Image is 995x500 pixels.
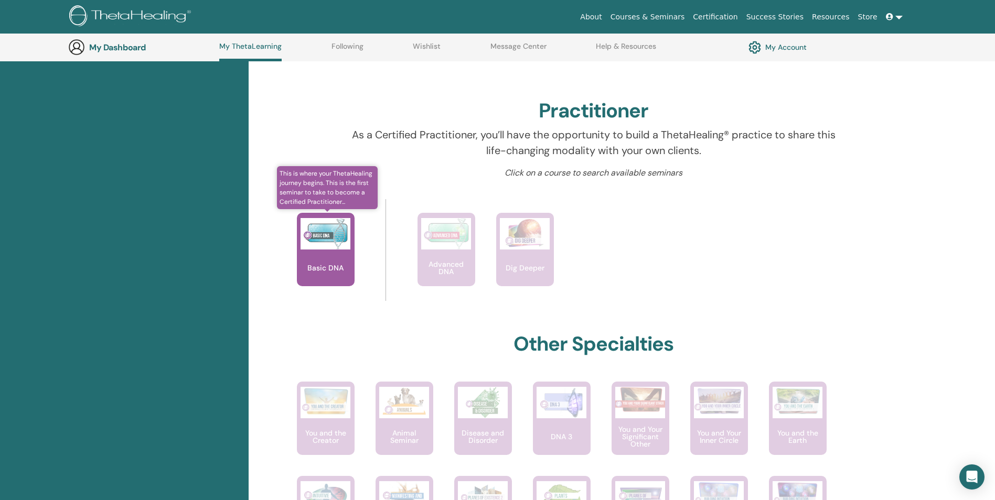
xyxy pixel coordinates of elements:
p: Practitioner [295,40,339,84]
img: Basic DNA [301,218,350,249]
a: Dig Deeper Dig Deeper [496,213,554,307]
a: Wishlist [413,42,441,59]
p: You and the Creator [297,429,355,444]
img: logo.png [69,5,195,29]
p: DNA 3 [547,433,576,440]
a: You and the Earth You and the Earth [769,382,827,476]
img: cog.svg [748,38,761,56]
a: You and Your Significant Other You and Your Significant Other [612,382,669,476]
a: Animal Seminar Animal Seminar [376,382,433,476]
p: Animal Seminar [376,429,433,444]
img: generic-user-icon.jpg [68,39,85,56]
div: Open Intercom Messenger [959,464,985,490]
img: Animal Seminar [379,387,429,418]
a: My Account [748,38,807,56]
p: Advanced DNA [418,260,475,275]
p: You and Your Inner Circle [690,429,748,444]
a: This is where your ThetaHealing journey begins. This is the first seminar to take to become a Cer... [297,213,355,307]
a: Store [854,7,882,27]
p: Master [664,40,708,84]
p: Certificate of Science [848,40,892,84]
a: Courses & Seminars [606,7,689,27]
p: Dig Deeper [501,264,549,271]
p: You and the Earth [769,429,827,444]
a: Success Stories [742,7,808,27]
h3: My Dashboard [89,42,194,52]
p: Instructor [479,40,523,84]
a: Message Center [490,42,547,59]
h2: Practitioner [539,99,648,123]
a: Disease and Disorder Disease and Disorder [454,382,512,476]
img: You and Your Inner Circle [694,387,744,415]
img: You and the Earth [773,387,822,415]
a: Resources [808,7,854,27]
h2: Other Specialties [513,332,673,356]
a: My ThetaLearning [219,42,282,61]
img: DNA 3 [537,387,586,418]
img: You and Your Significant Other [615,387,665,412]
a: Certification [689,7,742,27]
img: Advanced DNA [421,218,471,249]
p: Basic DNA [303,264,348,271]
img: Dig Deeper [500,218,550,249]
a: Advanced DNA Advanced DNA [418,213,475,307]
a: You and Your Inner Circle You and Your Inner Circle [690,382,748,476]
p: Click on a course to search available seminars [343,167,844,179]
a: DNA 3 DNA 3 [533,382,591,476]
p: You and Your Significant Other [612,426,669,448]
a: You and the Creator You and the Creator [297,382,355,476]
img: Disease and Disorder [458,387,508,418]
span: This is where your ThetaHealing journey begins. This is the first seminar to take to become a Cer... [277,166,378,209]
a: About [576,7,606,27]
a: Help & Resources [596,42,656,59]
a: Following [331,42,363,59]
p: Disease and Disorder [454,429,512,444]
p: As a Certified Practitioner, you’ll have the opportunity to build a ThetaHealing® practice to sha... [343,127,844,158]
img: You and the Creator [301,387,350,416]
